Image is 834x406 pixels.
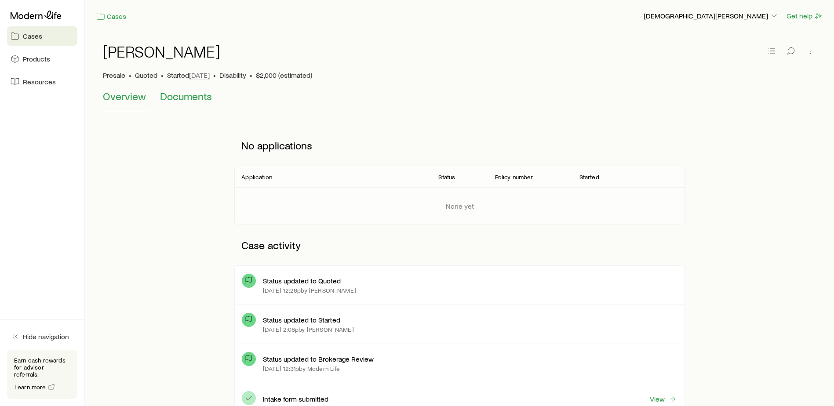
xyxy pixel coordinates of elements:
[7,26,77,46] a: Cases
[219,71,246,80] span: Disability
[263,287,356,294] p: [DATE] 12:28p by [PERSON_NAME]
[7,72,77,91] a: Resources
[23,32,42,40] span: Cases
[103,71,125,80] p: Presale
[135,71,157,80] span: Quoted
[7,327,77,346] button: Hide navigation
[167,71,210,80] p: Started
[129,71,131,80] span: •
[189,71,210,80] span: [DATE]
[23,77,56,86] span: Resources
[644,11,779,20] p: [DEMOGRAPHIC_DATA][PERSON_NAME]
[213,71,216,80] span: •
[579,174,599,181] p: Started
[263,326,353,333] p: [DATE] 2:08p by [PERSON_NAME]
[438,174,455,181] p: Status
[495,174,533,181] p: Policy number
[103,90,146,102] span: Overview
[263,276,341,285] p: Status updated to Quoted
[14,357,70,378] p: Earn cash rewards for advisor referrals.
[7,49,77,69] a: Products
[15,384,46,390] span: Learn more
[234,132,685,159] p: No applications
[256,71,312,80] span: $2,000 (estimated)
[23,332,69,341] span: Hide navigation
[23,54,50,63] span: Products
[643,11,779,22] button: [DEMOGRAPHIC_DATA][PERSON_NAME]
[649,394,677,404] a: View
[786,11,823,21] button: Get help
[103,43,220,60] h1: [PERSON_NAME]
[160,90,212,102] span: Documents
[250,71,252,80] span: •
[161,71,164,80] span: •
[96,11,127,22] a: Cases
[263,365,340,372] p: [DATE] 12:31p by Modern Life
[263,315,340,324] p: Status updated to Started
[263,395,328,403] p: Intake form submitted
[234,232,685,258] p: Case activity
[7,350,77,399] div: Earn cash rewards for advisor referrals.Learn more
[103,90,816,111] div: Case details tabs
[446,202,474,210] p: None yet
[263,355,374,363] p: Status updated to Brokerage Review
[241,174,272,181] p: Application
